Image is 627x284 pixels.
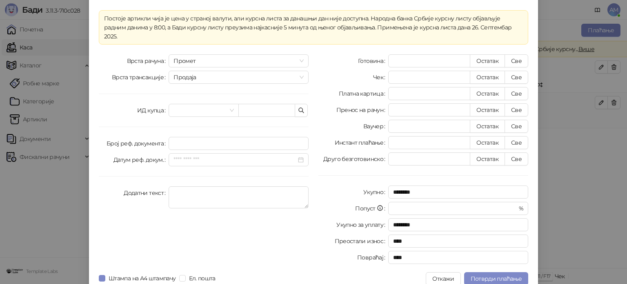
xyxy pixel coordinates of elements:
[471,275,522,282] span: Потврди плаћање
[470,152,505,165] button: Остатак
[113,153,169,166] label: Датум реф. докум.
[169,186,309,208] textarea: Додатни текст
[173,155,296,164] input: Датум реф. докум.
[104,14,523,41] div: Постоје артикли чија је цена у страној валути, али курсна листа за данашњи дан није доступна. Нар...
[363,186,389,199] label: Укупно
[505,54,528,67] button: Све
[373,71,388,84] label: Чек
[470,54,505,67] button: Остатак
[358,54,388,67] label: Готовина
[470,136,505,149] button: Остатак
[107,137,169,150] label: Број реф. документа
[173,55,304,67] span: Промет
[505,152,528,165] button: Све
[505,71,528,84] button: Све
[105,274,179,283] span: Штампа на А4 штампачу
[355,202,388,215] label: Попуст
[363,120,389,133] label: Ваучер
[124,186,169,199] label: Додатни текст
[470,71,505,84] button: Остатак
[470,120,505,133] button: Остатак
[137,104,169,117] label: ИД купца
[470,87,505,100] button: Остатак
[173,71,304,83] span: Продаја
[335,136,389,149] label: Инстант плаћање
[393,202,517,215] input: Попуст
[323,152,388,165] label: Друго безготовинско
[339,87,388,100] label: Платна картица
[112,71,169,84] label: Врста трансакције
[127,54,169,67] label: Врста рачуна
[336,103,389,116] label: Пренос на рачун
[335,235,389,248] label: Преостали износ
[505,87,528,100] button: Све
[169,137,309,150] input: Број реф. документа
[505,120,528,133] button: Све
[357,251,388,264] label: Повраћај
[336,218,388,231] label: Укупно за уплату
[505,136,528,149] button: Све
[505,103,528,116] button: Све
[186,274,219,283] span: Ел. пошта
[470,103,505,116] button: Остатак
